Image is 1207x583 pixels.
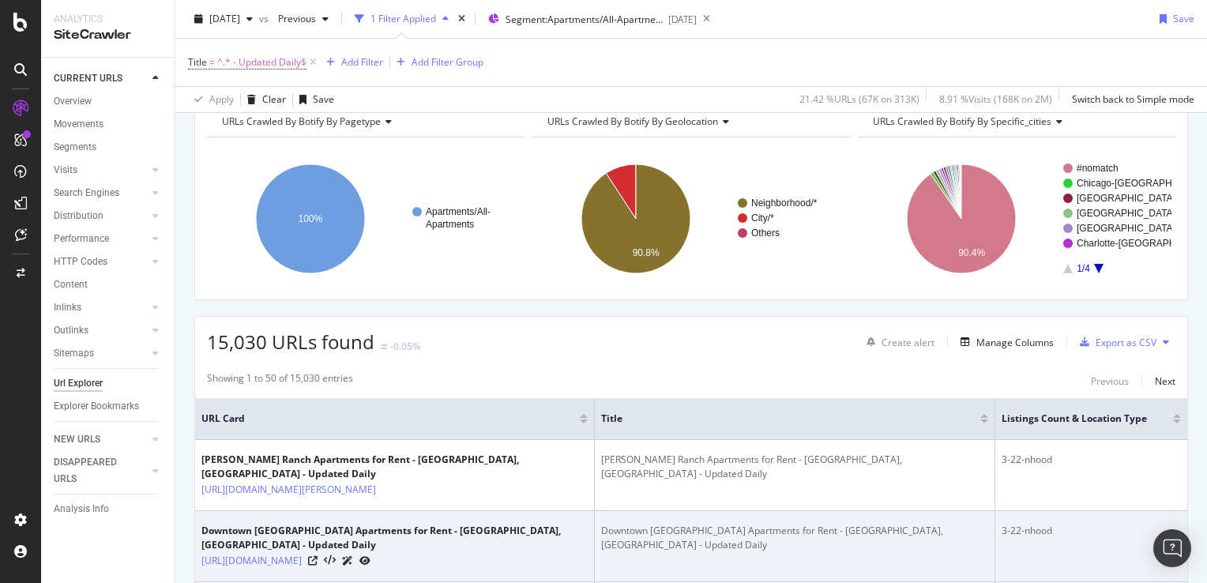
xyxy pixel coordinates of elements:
[547,115,718,128] span: URLs Crawled By Botify By geolocation
[381,344,387,349] img: Equal
[54,322,148,339] a: Outlinks
[1155,371,1175,390] button: Next
[426,206,491,217] text: Apartments/All-
[201,453,588,481] div: [PERSON_NAME] Ranch Apartments for Rent - [GEOGRAPHIC_DATA], [GEOGRAPHIC_DATA] - Updated Daily
[54,375,164,392] a: Url Explorer
[1153,529,1191,567] div: Open Intercom Messenger
[751,228,780,239] text: Others
[54,276,88,293] div: Content
[751,197,818,209] text: Neighborhood/*
[201,553,302,569] a: [URL][DOMAIN_NAME]
[601,524,987,552] div: Downtown [GEOGRAPHIC_DATA] Apartments for Rent - [GEOGRAPHIC_DATA], [GEOGRAPHIC_DATA] - Updated D...
[54,93,164,110] a: Overview
[54,116,164,133] a: Movements
[54,454,133,487] div: DISAPPEARED URLS
[858,150,1171,288] svg: A chart.
[1091,374,1129,388] div: Previous
[601,412,956,426] span: Title
[1066,87,1194,112] button: Switch back to Simple mode
[54,375,103,392] div: Url Explorer
[342,552,353,569] a: AI Url Details
[54,231,148,247] a: Performance
[308,556,318,566] a: Visit Online Page
[54,254,107,270] div: HTTP Codes
[54,454,148,487] a: DISAPPEARED URLS
[882,336,934,349] div: Create alert
[1074,329,1156,355] button: Export as CSV
[54,299,148,316] a: Inlinks
[390,53,483,72] button: Add Filter Group
[299,213,323,224] text: 100%
[320,53,383,72] button: Add Filter
[54,398,164,415] a: Explorer Bookmarks
[751,213,774,224] text: City/*
[958,247,985,258] text: 90.4%
[262,92,286,106] div: Clear
[54,276,164,293] a: Content
[188,87,234,112] button: Apply
[54,345,94,362] div: Sitemaps
[293,87,334,112] button: Save
[359,552,370,569] a: URL Inspection
[873,115,1051,128] span: URLs Crawled By Botify By specific_cities
[54,185,119,201] div: Search Engines
[217,51,306,73] span: ^.* - Updated Daily$
[54,501,109,517] div: Analysis Info
[201,412,576,426] span: URL Card
[601,453,987,481] div: [PERSON_NAME] Ranch Apartments for Rent - [GEOGRAPHIC_DATA], [GEOGRAPHIC_DATA] - Updated Daily
[201,524,588,552] div: Downtown [GEOGRAPHIC_DATA] Apartments for Rent - [GEOGRAPHIC_DATA], [GEOGRAPHIC_DATA] - Updated D...
[412,55,483,69] div: Add Filter Group
[1173,12,1194,25] div: Save
[54,231,109,247] div: Performance
[54,322,88,339] div: Outlinks
[54,139,164,156] a: Segments
[54,299,81,316] div: Inlinks
[54,116,103,133] div: Movements
[1077,263,1090,274] text: 1/4
[207,150,521,288] svg: A chart.
[54,431,148,448] a: NEW URLS
[188,6,259,32] button: [DATE]
[54,254,148,270] a: HTTP Codes
[1153,6,1194,32] button: Save
[1002,412,1149,426] span: Listings Count & Location Type
[506,13,664,26] span: Segment: Apartments/All-Apartments
[54,93,92,110] div: Overview
[201,482,376,498] a: [URL][DOMAIN_NAME][PERSON_NAME]
[54,208,103,224] div: Distribution
[241,87,286,112] button: Clear
[209,12,240,25] span: 2025 Aug. 20th
[54,501,164,517] a: Analysis Info
[209,92,234,106] div: Apply
[370,12,436,25] div: 1 Filter Applied
[426,219,474,230] text: Apartments
[313,92,334,106] div: Save
[341,55,383,69] div: Add Filter
[939,92,1052,106] div: 8.91 % Visits ( 168K on 2M )
[209,55,215,69] span: =
[207,371,353,390] div: Showing 1 to 50 of 15,030 entries
[799,92,919,106] div: 21.42 % URLs ( 67K on 313K )
[860,329,934,355] button: Create alert
[1091,371,1129,390] button: Previous
[976,336,1054,349] div: Manage Columns
[1077,163,1119,174] text: #nomatch
[54,208,148,224] a: Distribution
[390,340,420,353] div: -0.05%
[455,11,468,27] div: times
[219,109,510,134] h4: URLs Crawled By Botify By pagetype
[54,162,148,179] a: Visits
[954,333,1054,352] button: Manage Columns
[633,247,660,258] text: 90.8%
[54,13,162,26] div: Analytics
[54,185,148,201] a: Search Engines
[532,150,846,288] svg: A chart.
[272,6,335,32] button: Previous
[54,398,139,415] div: Explorer Bookmarks
[54,431,100,448] div: NEW URLS
[870,109,1161,134] h4: URLs Crawled By Botify By specific_cities
[54,345,148,362] a: Sitemaps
